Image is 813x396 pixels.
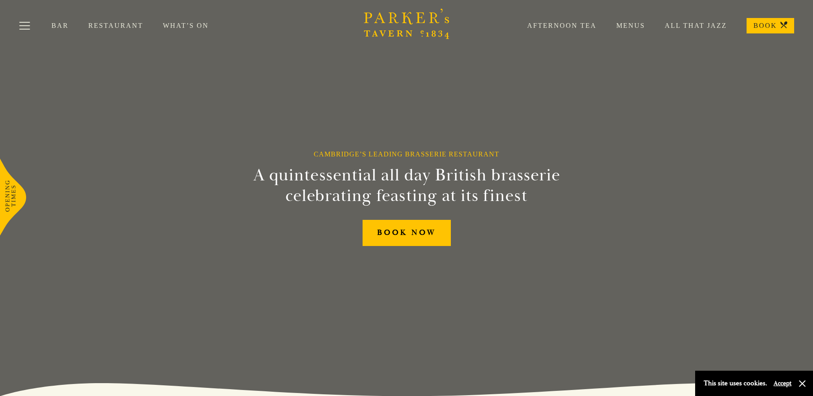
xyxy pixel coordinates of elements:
a: BOOK NOW [363,220,451,246]
p: This site uses cookies. [704,377,767,390]
button: Accept [774,379,792,387]
h2: A quintessential all day British brasserie celebrating feasting at its finest [211,165,602,206]
h1: Cambridge’s Leading Brasserie Restaurant [314,150,499,158]
button: Close and accept [798,379,807,388]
